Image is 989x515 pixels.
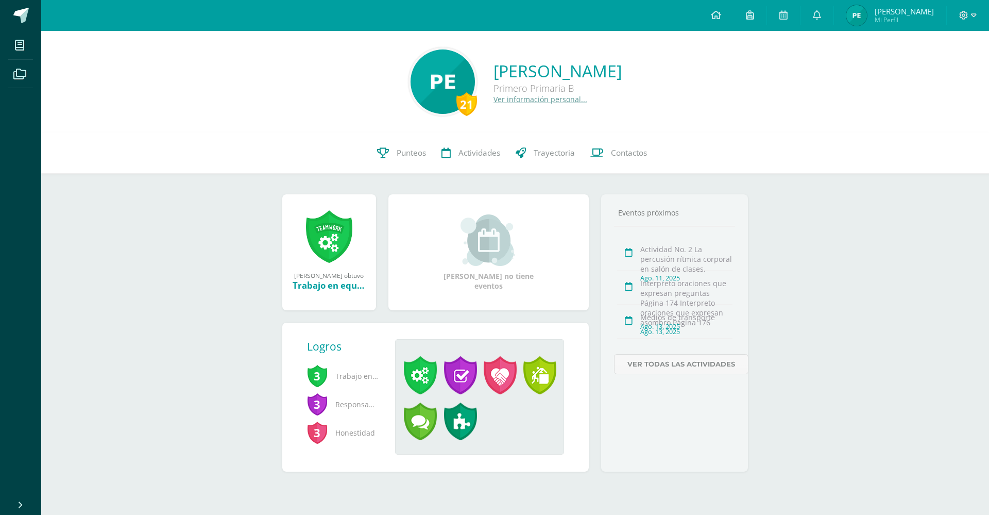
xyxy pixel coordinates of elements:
[846,5,867,26] img: 23ec1711212fb13d506ed84399d281dc.png
[369,132,434,174] a: Punteos
[508,132,583,174] a: Trayectoria
[583,132,655,174] a: Contactos
[640,278,732,327] div: Interpreto oraciones que expresan preguntas Página 174 Interpreto oraciones que expresan asombro ...
[307,390,379,419] span: Responsabilidad
[534,147,575,158] span: Trayectoria
[307,421,328,444] span: 3
[614,354,748,374] a: Ver todas las actividades
[640,244,732,274] div: Actividad No. 2 La percusión rítmica corporal en salón de clases.
[614,208,736,218] div: Eventos próximos
[307,339,387,354] div: Logros
[293,271,366,279] div: [PERSON_NAME] obtuvo
[307,392,328,416] span: 3
[307,364,328,388] span: 3
[307,362,379,390] span: Trabajo en equipo
[437,214,540,291] div: [PERSON_NAME] no tiene eventos
[640,312,732,322] div: Medios de transporte
[493,82,622,94] div: Primero Primaria B
[493,60,622,82] a: [PERSON_NAME]
[411,49,475,114] img: 8d9fb575b8f6c6a1ec02a83d2367dec9.png
[397,147,426,158] span: Punteos
[458,147,500,158] span: Actividades
[461,214,517,266] img: event_small.png
[611,147,647,158] span: Contactos
[293,279,366,291] div: Trabajo en equipo
[307,419,379,447] span: Honestidad
[875,15,934,24] span: Mi Perfil
[434,132,508,174] a: Actividades
[456,92,477,116] div: 21
[640,322,732,331] div: Ago. 13, 2025
[875,6,934,16] span: [PERSON_NAME]
[493,94,587,104] a: Ver información personal...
